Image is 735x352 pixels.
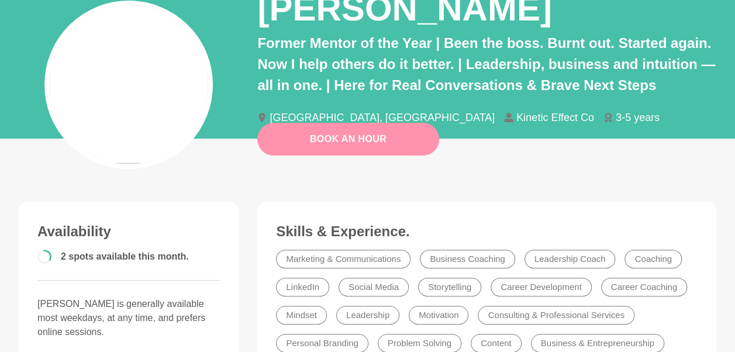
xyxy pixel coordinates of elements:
[257,123,439,156] button: Book An Hour
[257,33,716,96] p: Former Mentor of the Year | Been the boss. Burnt out. Started again. Now I help others do it bett...
[257,112,504,123] li: [GEOGRAPHIC_DATA], [GEOGRAPHIC_DATA]
[504,112,603,123] li: Kinetic Effect Co
[37,223,220,240] h3: Availability
[37,297,220,339] p: [PERSON_NAME] is generally available most weekdays, at any time, and prefers online sessions.
[603,112,669,123] li: 3-5 years
[61,251,189,261] span: 2 spots available this month.
[276,223,698,240] h3: Skills & Experience.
